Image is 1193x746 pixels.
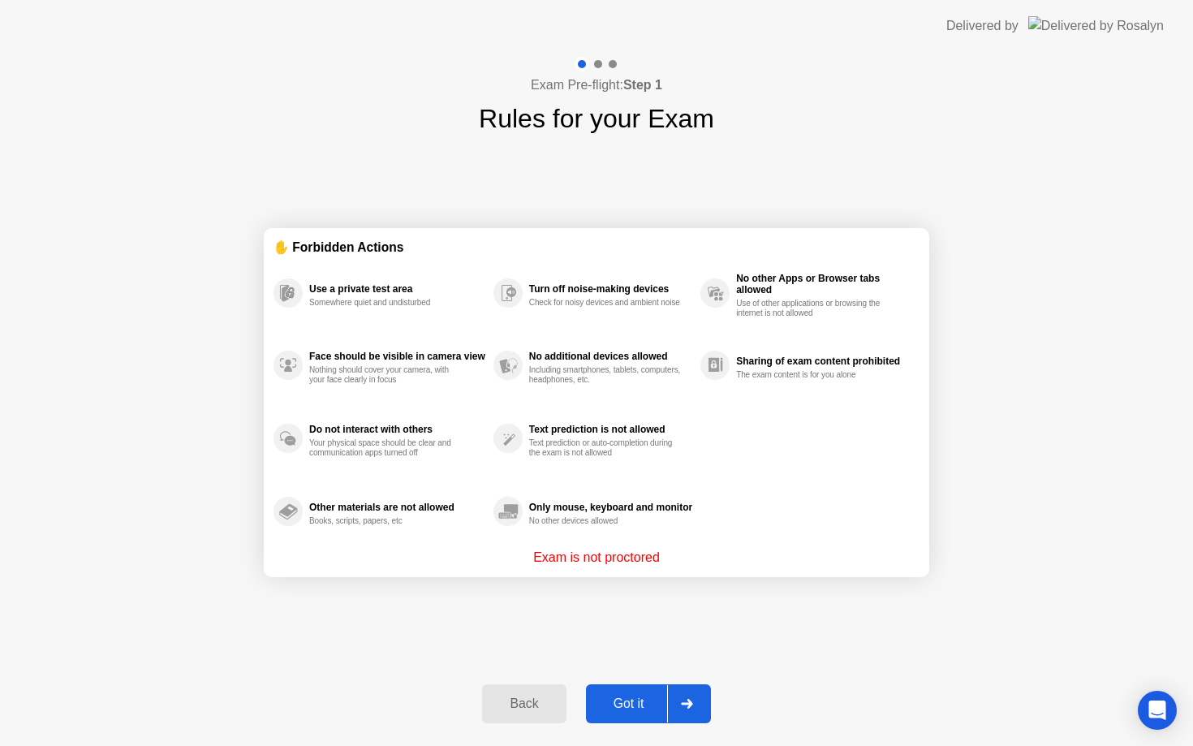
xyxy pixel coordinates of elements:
[529,283,692,295] div: Turn off noise-making devices
[529,424,692,435] div: Text prediction is not allowed
[736,299,889,318] div: Use of other applications or browsing the internet is not allowed
[309,502,485,513] div: Other materials are not allowed
[533,548,660,567] p: Exam is not proctored
[529,351,692,362] div: No additional devices allowed
[586,684,711,723] button: Got it
[309,298,463,308] div: Somewhere quiet and undisturbed
[531,75,662,95] h4: Exam Pre-flight:
[529,516,683,526] div: No other devices allowed
[479,99,714,138] h1: Rules for your Exam
[482,684,566,723] button: Back
[309,365,463,385] div: Nothing should cover your camera, with your face clearly in focus
[309,351,485,362] div: Face should be visible in camera view
[529,438,683,458] div: Text prediction or auto-completion during the exam is not allowed
[591,696,667,711] div: Got it
[529,298,683,308] div: Check for noisy devices and ambient noise
[1138,691,1177,730] div: Open Intercom Messenger
[309,438,463,458] div: Your physical space should be clear and communication apps turned off
[736,273,911,295] div: No other Apps or Browser tabs allowed
[309,424,485,435] div: Do not interact with others
[487,696,561,711] div: Back
[309,283,485,295] div: Use a private test area
[736,370,889,380] div: The exam content is for you alone
[946,16,1019,36] div: Delivered by
[529,502,692,513] div: Only mouse, keyboard and monitor
[623,78,662,92] b: Step 1
[736,356,911,367] div: Sharing of exam content prohibited
[309,516,463,526] div: Books, scripts, papers, etc
[529,365,683,385] div: Including smartphones, tablets, computers, headphones, etc.
[273,238,920,257] div: ✋ Forbidden Actions
[1028,16,1164,35] img: Delivered by Rosalyn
